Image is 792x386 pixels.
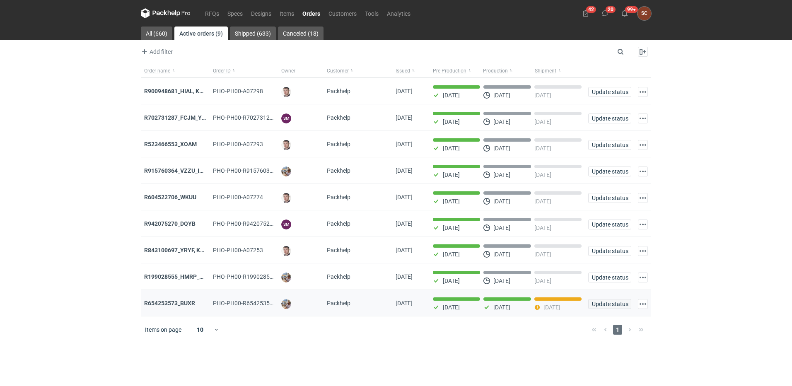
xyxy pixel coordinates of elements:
[327,273,350,280] span: Packhelp
[213,300,294,306] span: PHO-PH00-R654253573_BUXR
[140,47,173,57] span: Add filter
[144,300,195,306] a: R654253573_BUXR
[230,27,276,40] a: Shipped (633)
[324,64,392,77] button: Customer
[144,114,212,121] a: R702731287_FCJM_YLPU
[174,27,228,40] a: Active orders (9)
[493,92,510,99] p: [DATE]
[592,89,628,95] span: Update status
[592,116,628,121] span: Update status
[281,68,295,74] span: Owner
[588,299,631,309] button: Update status
[534,198,551,205] p: [DATE]
[638,193,648,203] button: Actions
[281,113,291,123] figcaption: SM
[281,166,291,176] img: Michał Palasek
[443,171,460,178] p: [DATE]
[327,167,350,174] span: Packhelp
[493,304,510,311] p: [DATE]
[638,87,648,97] button: Actions
[592,169,628,174] span: Update status
[638,113,648,123] button: Actions
[144,247,211,253] strong: R843100697_YRYF, KUZP
[493,224,510,231] p: [DATE]
[278,27,324,40] a: Canceled (18)
[592,301,628,307] span: Update status
[396,167,413,174] span: 25/09/2025
[616,47,642,57] input: Search
[141,8,191,18] svg: Packhelp Pro
[144,220,196,227] strong: R942075270_DQYB
[141,27,172,40] a: All (660)
[493,171,510,178] p: [DATE]
[213,88,263,94] span: PHO-PH00-A07298
[281,193,291,203] img: Maciej Sikora
[213,141,263,147] span: PHO-PH00-A07293
[213,114,311,121] span: PHO-PH00-R702731287_FCJM_YLPU
[145,326,181,334] span: Items on page
[443,92,460,99] p: [DATE]
[592,195,628,201] span: Update status
[588,246,631,256] button: Update status
[327,88,350,94] span: Packhelp
[493,198,510,205] p: [DATE]
[588,273,631,282] button: Update status
[443,118,460,125] p: [DATE]
[144,167,210,174] strong: R915760364_VZZU_IOFY
[638,140,648,150] button: Actions
[396,220,413,227] span: 19/09/2025
[579,7,592,20] button: 42
[534,224,551,231] p: [DATE]
[443,198,460,205] p: [DATE]
[281,140,291,150] img: Maciej Sikora
[588,113,631,123] button: Update status
[327,300,350,306] span: Packhelp
[533,64,585,77] button: Shipment
[592,275,628,280] span: Update status
[588,220,631,229] button: Update status
[535,68,556,74] span: Shipment
[281,299,291,309] img: Michał Palasek
[281,246,291,256] img: Maciej Sikora
[210,64,278,77] button: Order ID
[638,246,648,256] button: Actions
[327,247,350,253] span: Packhelp
[638,273,648,282] button: Actions
[327,114,350,121] span: Packhelp
[327,220,350,227] span: Packhelp
[638,220,648,229] button: Actions
[383,8,415,18] a: Analytics
[638,166,648,176] button: Actions
[144,273,249,280] a: R199028555_HMRP_BKJH_VHKJ_ZOBC
[324,8,361,18] a: Customers
[247,8,275,18] a: Designs
[638,299,648,309] button: Actions
[213,167,308,174] span: PHO-PH00-R915760364_VZZU_IOFY
[396,68,410,74] span: Issued
[213,247,263,253] span: PHO-PH00-A07253
[592,222,628,227] span: Update status
[396,300,413,306] span: 16/09/2025
[187,324,214,335] div: 10
[534,251,551,258] p: [DATE]
[430,64,481,77] button: Pre-Production
[396,141,413,147] span: 26/09/2025
[144,194,196,200] a: R604522706_WKUU
[534,277,551,284] p: [DATE]
[588,140,631,150] button: Update status
[396,273,413,280] span: 17/09/2025
[534,145,551,152] p: [DATE]
[396,194,413,200] span: 24/09/2025
[223,8,247,18] a: Specs
[281,87,291,97] img: Maciej Sikora
[275,8,298,18] a: Items
[433,68,466,74] span: Pre-Production
[201,8,223,18] a: RFQs
[144,141,197,147] a: R523466553_XOAM
[588,193,631,203] button: Update status
[637,7,651,20] figcaption: SC
[637,7,651,20] div: Sylwia Cichórz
